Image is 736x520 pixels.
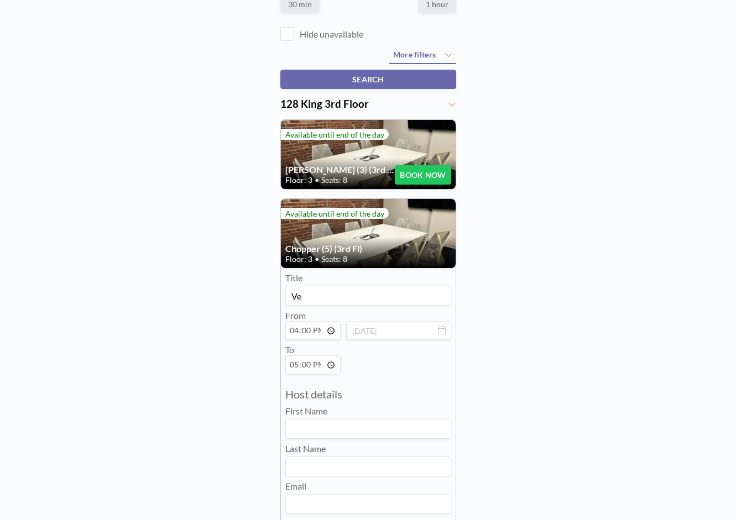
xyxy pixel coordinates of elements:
span: • [315,254,319,264]
button: More filters [389,46,456,64]
span: Floor: 3 [285,254,312,264]
h3: Host details [285,387,451,401]
button: BOOK NOW [395,165,451,185]
label: Last Name [285,443,326,454]
input: Vera's reservation [286,286,451,305]
label: To [285,344,294,355]
label: First Name [285,406,327,417]
button: SEARCH [280,70,456,89]
label: From [285,310,306,321]
span: SEARCH [352,75,384,84]
h4: [PERSON_NAME] (3) (3rd Fl) [285,164,395,175]
span: • [315,175,319,185]
span: Seats: 8 [321,254,347,264]
span: Available until end of the day [285,130,384,139]
label: Title [285,272,302,283]
span: Seats: 8 [321,175,347,185]
label: Hide unavailable [300,29,363,40]
label: Email [285,481,306,492]
span: 128 King 3rd Floor [280,98,369,110]
span: Available until end of the day [285,209,384,218]
span: More filters [393,50,436,59]
h4: Chopper (5) (3rd Fl) [285,243,451,254]
span: Floor: 3 [285,175,312,185]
